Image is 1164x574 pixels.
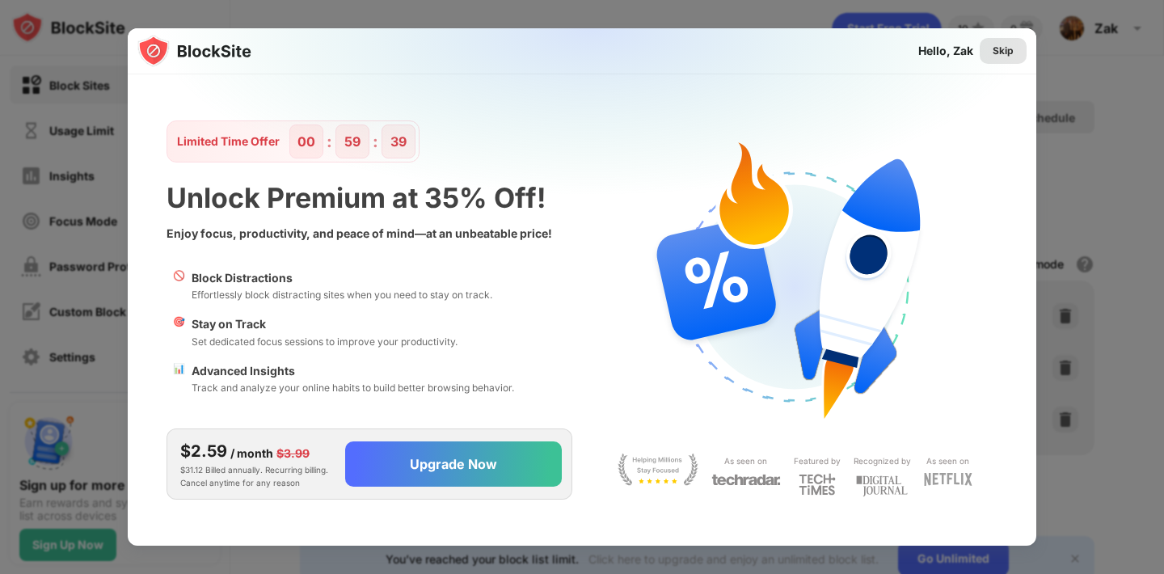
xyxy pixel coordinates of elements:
div: Featured by [794,454,841,469]
div: Skip [993,43,1014,59]
div: As seen on [926,454,969,469]
div: / month [230,445,273,462]
div: 📊 [173,362,185,396]
img: light-techtimes.svg [799,473,836,496]
div: $2.59 [180,439,227,463]
div: $3.99 [276,445,310,462]
div: $31.12 Billed annually. Recurring billing. Cancel anytime for any reason [180,439,332,489]
img: gradient.svg [137,28,1046,348]
img: light-techradar.svg [711,473,781,487]
img: light-stay-focus.svg [618,454,698,486]
img: light-digital-journal.svg [856,473,908,500]
div: Track and analyze your online habits to build better browsing behavior. [192,380,514,395]
div: Recognized by [854,454,911,469]
div: Upgrade Now [410,456,497,472]
img: light-netflix.svg [924,473,972,486]
div: Advanced Insights [192,362,514,380]
div: As seen on [724,454,767,469]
